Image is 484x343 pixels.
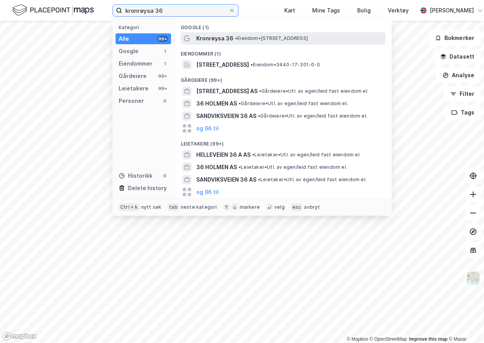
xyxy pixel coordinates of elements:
[274,204,285,210] div: velg
[175,18,392,32] div: Google (1)
[235,35,308,42] span: Eiendom • [STREET_ADDRESS]
[196,34,233,43] span: Kronrøysa 36
[196,99,237,108] span: 36 HOLMEN AS
[2,332,36,341] a: Mapbox homepage
[258,113,367,119] span: Gårdeiere • Utl. av egen/leid fast eiendom el.
[196,163,237,172] span: 36 HOLMEN AS
[196,150,251,159] span: HELLEVEIEN 36 A AS
[312,6,340,15] div: Mine Tags
[119,59,152,68] div: Eiendommer
[258,177,260,182] span: •
[175,71,392,85] div: Gårdeiere (99+)
[434,49,481,64] button: Datasett
[436,68,481,83] button: Analyse
[196,124,219,133] button: og 96 til
[119,171,152,180] div: Historikk
[119,203,140,211] div: Ctrl + k
[119,71,147,81] div: Gårdeiere
[119,34,129,43] div: Alle
[196,87,258,96] span: [STREET_ADDRESS] AS
[196,111,256,121] span: SANDVIKSVEIEN 36 AS
[304,204,320,210] div: avbryt
[251,62,253,68] span: •
[196,60,249,69] span: [STREET_ADDRESS]
[357,6,371,15] div: Bolig
[239,100,241,106] span: •
[429,30,481,46] button: Bokmerker
[119,96,144,106] div: Personer
[175,45,392,59] div: Eiendommer (1)
[466,271,481,286] img: Z
[444,86,481,102] button: Filter
[258,177,366,183] span: Leietaker • Utl. av egen/leid fast eiendom el.
[251,62,320,68] span: Eiendom • 3440-17-301-0-0
[128,184,167,193] div: Delete history
[122,5,229,16] input: Søk på adresse, matrikkel, gårdeiere, leietakere eller personer
[258,113,260,119] span: •
[284,6,295,15] div: Kart
[168,203,179,211] div: tab
[409,336,448,342] a: Improve this map
[240,204,260,210] div: markere
[157,85,168,92] div: 99+
[162,48,168,54] div: 1
[259,88,368,94] span: Gårdeiere • Utl. av egen/leid fast eiendom el.
[119,24,171,30] div: Kategori
[430,6,474,15] div: [PERSON_NAME]
[291,203,303,211] div: esc
[252,152,254,158] span: •
[162,173,168,179] div: 0
[157,36,168,42] div: 99+
[445,306,484,343] div: Kontrollprogram for chat
[141,204,162,210] div: nytt søk
[445,105,481,120] button: Tags
[388,6,409,15] div: Verktøy
[259,88,261,94] span: •
[239,164,241,170] span: •
[162,61,168,67] div: 1
[157,73,168,79] div: 99+
[119,47,138,56] div: Google
[239,100,348,107] span: Gårdeiere • Utl. av egen/leid fast eiendom el.
[235,35,237,41] span: •
[12,3,94,17] img: logo.f888ab2527a4732fd821a326f86c7f29.svg
[370,336,407,342] a: OpenStreetMap
[181,204,217,210] div: neste kategori
[162,98,168,104] div: 0
[347,336,368,342] a: Mapbox
[175,135,392,149] div: Leietakere (99+)
[252,152,361,158] span: Leietaker • Utl. av egen/leid fast eiendom el.
[239,164,347,170] span: Leietaker • Utl. av egen/leid fast eiendom el.
[196,187,219,197] button: og 96 til
[445,306,484,343] iframe: Chat Widget
[196,175,256,184] span: SANDVIKSVEIEN 36 AS
[119,84,149,93] div: Leietakere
